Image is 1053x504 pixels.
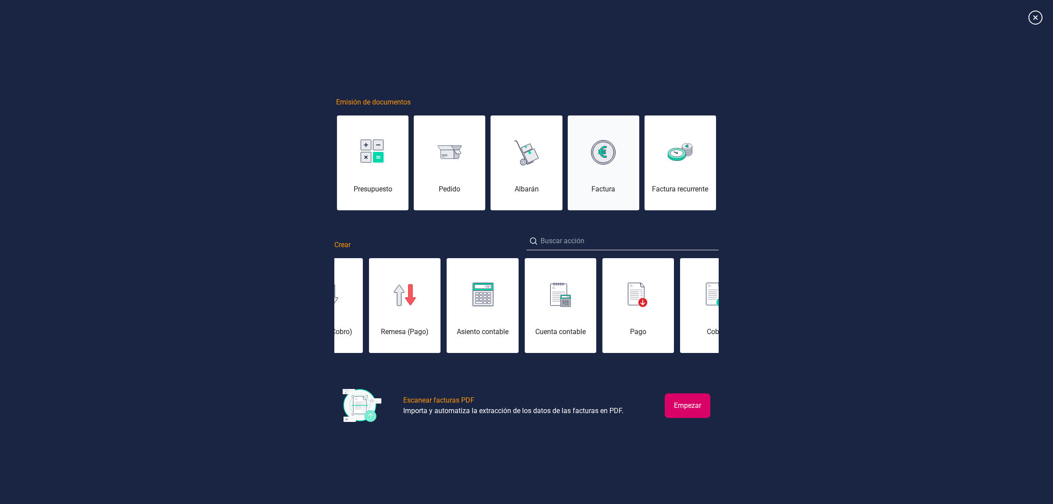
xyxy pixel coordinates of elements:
img: img-factura-recurrente.svg [668,143,692,161]
img: img-cobro.svg [706,283,726,307]
div: Asiento contable [447,327,518,337]
img: img-pago.svg [628,283,648,307]
div: Albarán [491,184,562,194]
div: Pedido [414,184,485,194]
div: Remesa (Pago) [369,327,441,337]
img: img-factura.svg [591,140,616,165]
span: Emisión de documentos [336,97,411,108]
span: Crear [334,240,351,250]
img: img-remesa-pago.svg [394,284,416,306]
div: Escanear facturas PDF [403,395,474,406]
div: Presupuesto [337,184,408,194]
div: Factura [568,184,639,194]
div: Pago [602,327,674,337]
img: img-asiento-contable.svg [472,283,494,307]
div: Importa y automatiza la extracción de los datos de las facturas en PDF. [403,406,623,416]
img: img-escanear-facturas-pdf.svg [343,389,382,423]
input: Buscar acción [526,232,719,250]
img: img-pedido.svg [437,145,462,159]
img: img-cuenta-contable.svg [550,283,571,307]
div: Factura recurrente [645,184,716,194]
div: Cuenta contable [525,327,596,337]
img: img-presupuesto.svg [361,140,385,165]
img: img-albaran.svg [514,137,539,167]
div: Cobro [680,327,752,337]
button: Empezar [665,393,710,418]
